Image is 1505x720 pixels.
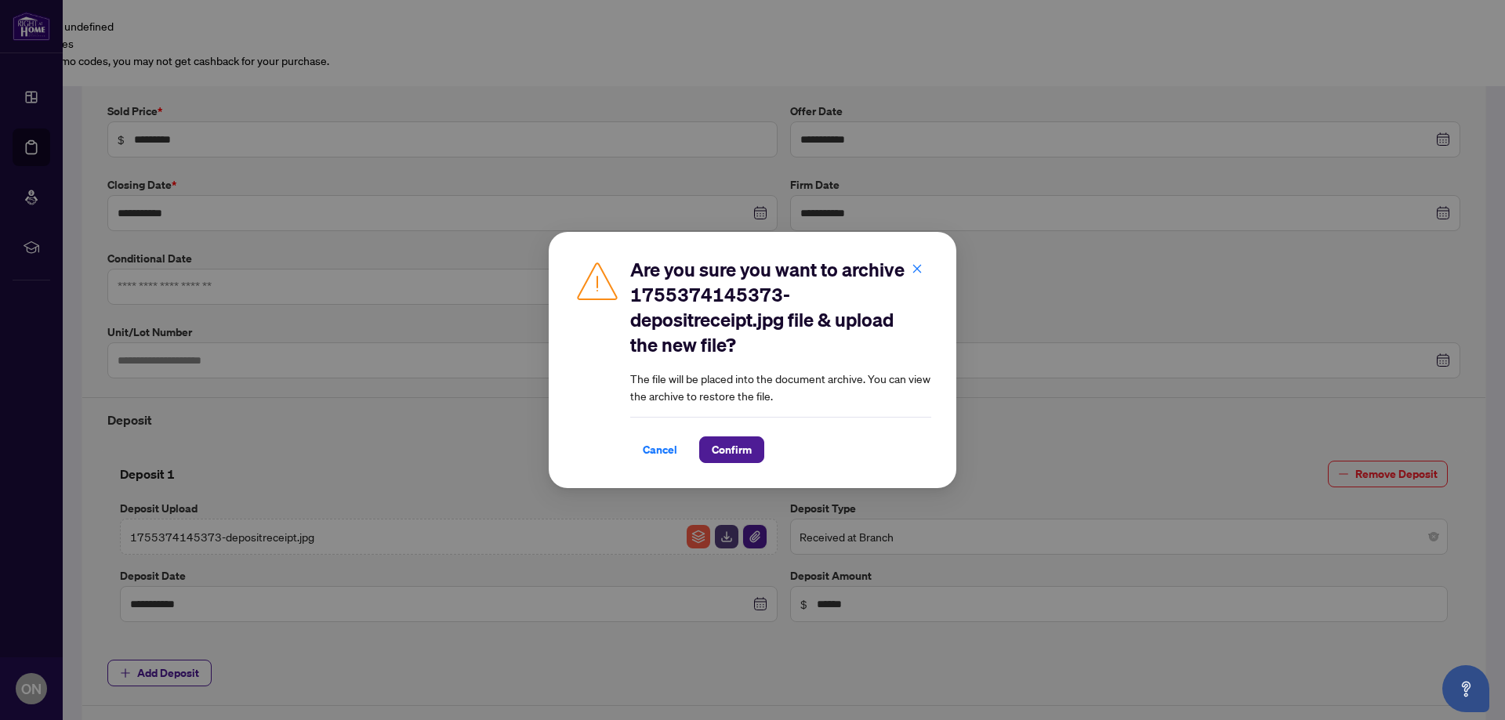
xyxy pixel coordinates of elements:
[1442,665,1489,712] button: Open asap
[712,437,752,462] span: Confirm
[630,257,931,357] h2: Are you sure you want to archive 1755374145373-depositreceipt.jpg file & upload the new file?
[630,436,690,463] button: Cancel
[630,257,931,463] div: The file will be placed into the document archive. You can view the archive to restore the file.
[643,437,677,462] span: Cancel
[699,436,764,463] button: Confirm
[574,257,621,304] img: Caution Icon
[912,263,923,274] span: close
